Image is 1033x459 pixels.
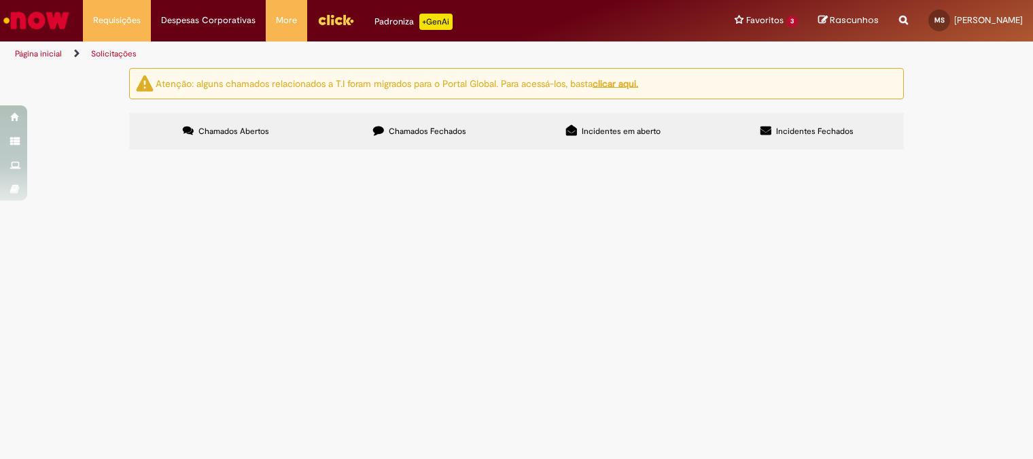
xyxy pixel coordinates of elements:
[276,14,297,27] span: More
[954,14,1023,26] span: [PERSON_NAME]
[419,14,453,30] p: +GenAi
[198,126,269,137] span: Chamados Abertos
[93,14,141,27] span: Requisições
[786,16,798,27] span: 3
[1,7,71,34] img: ServiceNow
[374,14,453,30] div: Padroniza
[830,14,879,27] span: Rascunhos
[389,126,466,137] span: Chamados Fechados
[818,14,879,27] a: Rascunhos
[156,77,638,89] ng-bind-html: Atenção: alguns chamados relacionados a T.I foram migrados para o Portal Global. Para acessá-los,...
[317,10,354,30] img: click_logo_yellow_360x200.png
[934,16,945,24] span: MS
[161,14,256,27] span: Despesas Corporativas
[10,41,678,67] ul: Trilhas de página
[91,48,137,59] a: Solicitações
[776,126,854,137] span: Incidentes Fechados
[582,126,661,137] span: Incidentes em aberto
[15,48,62,59] a: Página inicial
[746,14,784,27] span: Favoritos
[593,77,638,89] a: clicar aqui.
